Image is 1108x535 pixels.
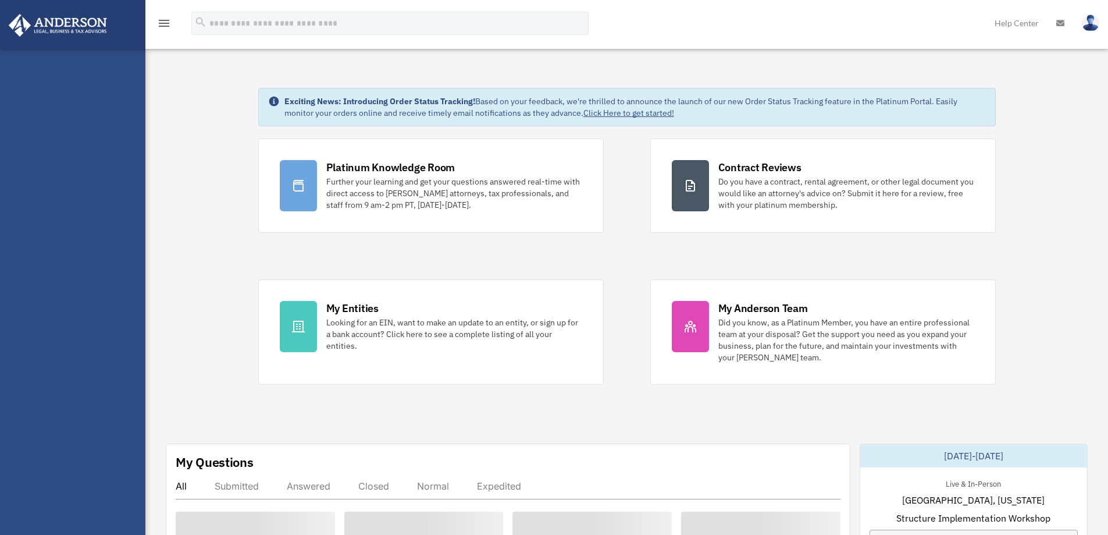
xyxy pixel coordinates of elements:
[326,301,379,316] div: My Entities
[215,480,259,492] div: Submitted
[5,14,111,37] img: Anderson Advisors Platinum Portal
[718,176,974,211] div: Do you have a contract, rental agreement, or other legal document you would like an attorney's ad...
[157,20,171,30] a: menu
[718,160,801,175] div: Contract Reviews
[1082,15,1099,31] img: User Pic
[896,511,1050,525] span: Structure Implementation Workshop
[860,444,1087,467] div: [DATE]-[DATE]
[157,16,171,30] i: menu
[258,139,604,233] a: Platinum Knowledge Room Further your learning and get your questions answered real-time with dire...
[176,453,254,471] div: My Questions
[176,480,187,492] div: All
[326,160,455,175] div: Platinum Knowledge Room
[194,16,207,29] i: search
[583,108,674,118] a: Click Here to get started!
[326,317,582,352] div: Looking for an EIN, want to make an update to an entity, or sign up for a bank account? Click her...
[936,477,1010,489] div: Live & In-Person
[477,480,521,492] div: Expedited
[902,493,1045,507] span: [GEOGRAPHIC_DATA], [US_STATE]
[284,96,475,107] strong: Exciting News: Introducing Order Status Tracking!
[326,176,582,211] div: Further your learning and get your questions answered real-time with direct access to [PERSON_NAM...
[718,301,808,316] div: My Anderson Team
[417,480,449,492] div: Normal
[650,139,996,233] a: Contract Reviews Do you have a contract, rental agreement, or other legal document you would like...
[718,317,974,363] div: Did you know, as a Platinum Member, you have an entire professional team at your disposal? Get th...
[258,279,604,385] a: My Entities Looking for an EIN, want to make an update to an entity, or sign up for a bank accoun...
[650,279,996,385] a: My Anderson Team Did you know, as a Platinum Member, you have an entire professional team at your...
[284,95,986,119] div: Based on your feedback, we're thrilled to announce the launch of our new Order Status Tracking fe...
[358,480,389,492] div: Closed
[287,480,330,492] div: Answered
